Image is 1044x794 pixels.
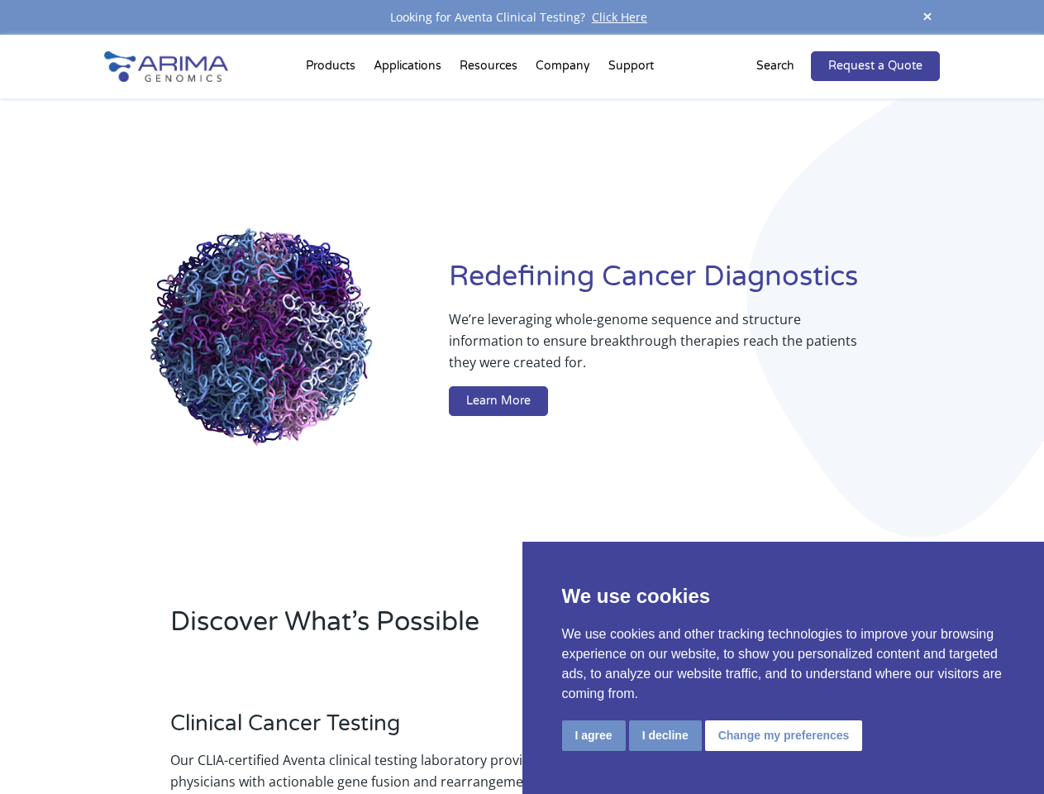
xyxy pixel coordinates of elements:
[562,581,1005,611] p: We use cookies
[449,258,940,309] h1: Redefining Cancer Diagnostics
[449,309,874,386] p: We’re leveraging whole-genome sequence and structure information to ensure breakthrough therapies...
[562,624,1005,704] p: We use cookies and other tracking technologies to improve your browsing experience on our website...
[104,51,228,82] img: Arima-Genomics-logo
[629,720,702,751] button: I decline
[811,51,940,81] a: Request a Quote
[170,710,587,749] h3: Clinical Cancer Testing
[585,9,654,25] a: Click Here
[449,386,548,416] a: Learn More
[705,720,863,751] button: Change my preferences
[756,55,794,77] p: Search
[104,7,939,28] div: Looking for Aventa Clinical Testing?
[562,720,626,751] button: I agree
[170,604,719,653] h2: Discover What’s Possible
